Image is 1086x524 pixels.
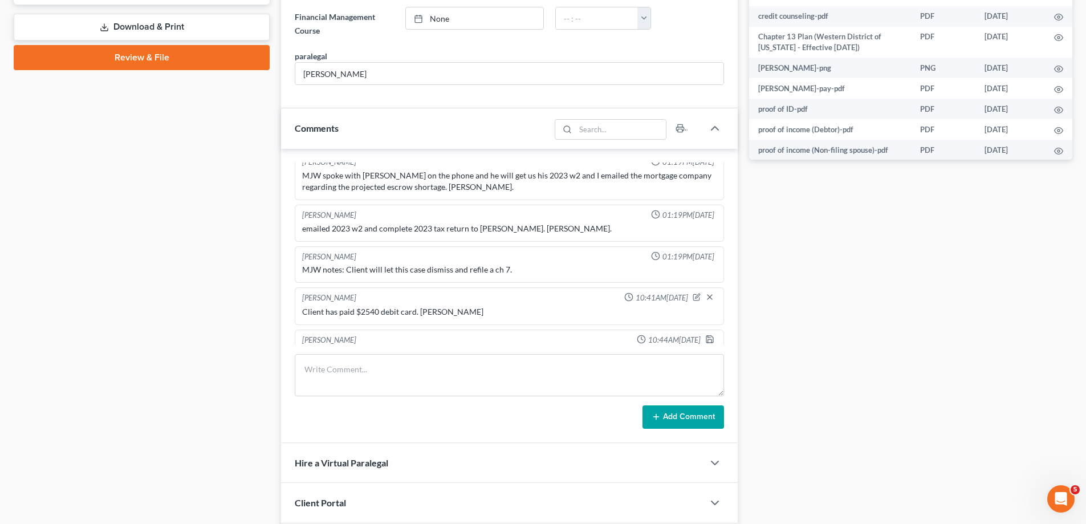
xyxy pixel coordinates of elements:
a: Download & Print [14,14,270,40]
div: MJW spoke with [PERSON_NAME] on the phone and he will get us his 2023 w2 and I emailed the mortga... [302,170,717,193]
div: emailed 2023 w2 and complete 2023 tax return to [PERSON_NAME]. [PERSON_NAME]. [302,223,717,234]
td: [PERSON_NAME]-png [749,58,911,78]
td: Chapter 13 Plan (Western District of [US_STATE] - Effective [DATE]) [749,27,911,58]
iframe: Intercom live chat [1047,485,1075,513]
span: 10:44AM[DATE] [648,335,701,346]
td: proof of income (Debtor)-pdf [749,119,911,140]
span: Hire a Virtual Paralegal [295,457,388,468]
td: proof of ID-pdf [749,99,911,119]
input: Search... [576,120,666,139]
span: 10:41AM[DATE] [636,293,688,303]
a: Review & File [14,45,270,70]
td: PNG [911,58,975,78]
div: MJW notes: Client will let this case dismiss and refile a ch 7. [302,264,717,275]
div: [PERSON_NAME] [302,335,356,346]
a: None [406,7,543,29]
div: paralegal [295,50,327,62]
td: [DATE] [975,119,1045,140]
td: proof of income (Non-filing spouse)-pdf [749,140,911,160]
span: 5 [1071,485,1080,494]
td: PDF [911,27,975,58]
div: [PERSON_NAME] [302,293,356,304]
td: PDF [911,119,975,140]
span: Client Portal [295,497,346,508]
div: [PERSON_NAME] [302,251,356,262]
td: [DATE] [975,78,1045,99]
td: PDF [911,140,975,160]
input: -- [295,63,723,84]
span: 01:19PM[DATE] [662,157,714,168]
td: [DATE] [975,6,1045,27]
input: -- : -- [556,7,638,29]
td: [PERSON_NAME]-pay-pdf [749,78,911,99]
td: [DATE] [975,99,1045,119]
button: Add Comment [642,405,724,429]
div: [PERSON_NAME] [302,210,356,221]
div: Client has paid $2540 debit card. [PERSON_NAME] [302,306,717,318]
td: PDF [911,78,975,99]
td: [DATE] [975,58,1045,78]
div: [PERSON_NAME] [302,157,356,168]
td: [DATE] [975,27,1045,58]
span: 01:19PM[DATE] [662,210,714,221]
td: PDF [911,99,975,119]
label: Financial Management Course [289,7,399,41]
td: PDF [911,6,975,27]
span: Comments [295,123,339,133]
span: 01:19PM[DATE] [662,251,714,262]
td: [DATE] [975,140,1045,160]
td: credit counseling-pdf [749,6,911,27]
